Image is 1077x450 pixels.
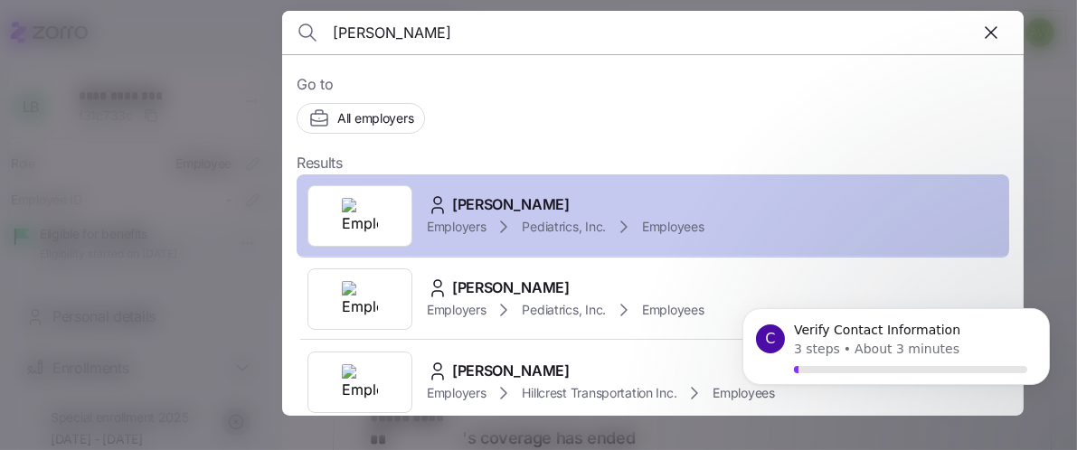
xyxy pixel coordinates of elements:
[522,384,676,402] span: Hillcrest Transportation Inc.
[522,218,606,236] span: Pediatrics, Inc.
[427,218,486,236] span: Employers
[452,193,570,216] span: [PERSON_NAME]
[715,287,1077,441] iframe: Intercom notifications message
[713,384,774,402] span: Employees
[342,281,378,317] img: Employer logo
[427,384,486,402] span: Employers
[297,103,425,134] button: All employers
[642,218,704,236] span: Employees
[642,301,704,319] span: Employees
[522,301,606,319] span: Pediatrics, Inc.
[452,360,570,382] span: [PERSON_NAME]
[337,109,413,127] span: All employers
[297,73,1009,96] span: Go to
[427,301,486,319] span: Employers
[342,198,378,234] img: Employer logo
[342,364,378,400] img: Employer logo
[297,152,343,174] span: Results
[452,277,570,299] span: [PERSON_NAME]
